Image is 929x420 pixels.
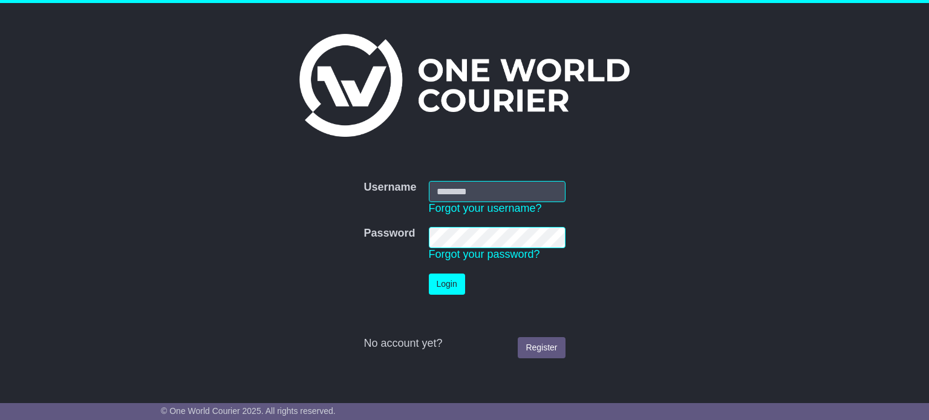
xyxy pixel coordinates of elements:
[299,34,630,137] img: One World
[518,337,565,358] a: Register
[363,337,565,350] div: No account yet?
[161,406,336,416] span: © One World Courier 2025. All rights reserved.
[363,227,415,240] label: Password
[363,181,416,194] label: Username
[429,202,542,214] a: Forgot your username?
[429,248,540,260] a: Forgot your password?
[429,274,465,295] button: Login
